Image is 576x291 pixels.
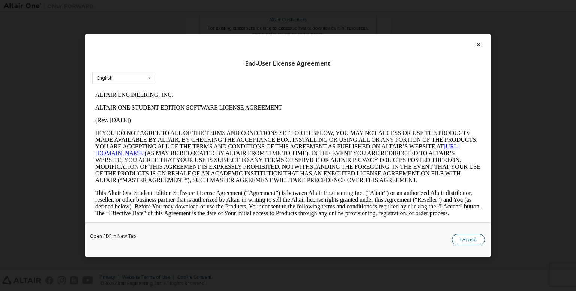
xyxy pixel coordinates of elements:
p: (Rev. [DATE]) [3,28,388,35]
a: [URL][DOMAIN_NAME] [3,55,367,68]
button: I Accept [452,234,485,245]
p: IF YOU DO NOT AGREE TO ALL OF THE TERMS AND CONDITIONS SET FORTH BELOW, YOU MAY NOT ACCESS OR USE... [3,41,388,95]
p: ALTAIR ENGINEERING, INC. [3,3,388,10]
p: This Altair One Student Edition Software License Agreement (“Agreement”) is between Altair Engine... [3,101,388,128]
a: Open PDF in New Tab [90,234,136,238]
div: End-User License Agreement [92,60,484,67]
p: ALTAIR ONE STUDENT EDITION SOFTWARE LICENSE AGREEMENT [3,16,388,22]
div: English [97,76,112,80]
